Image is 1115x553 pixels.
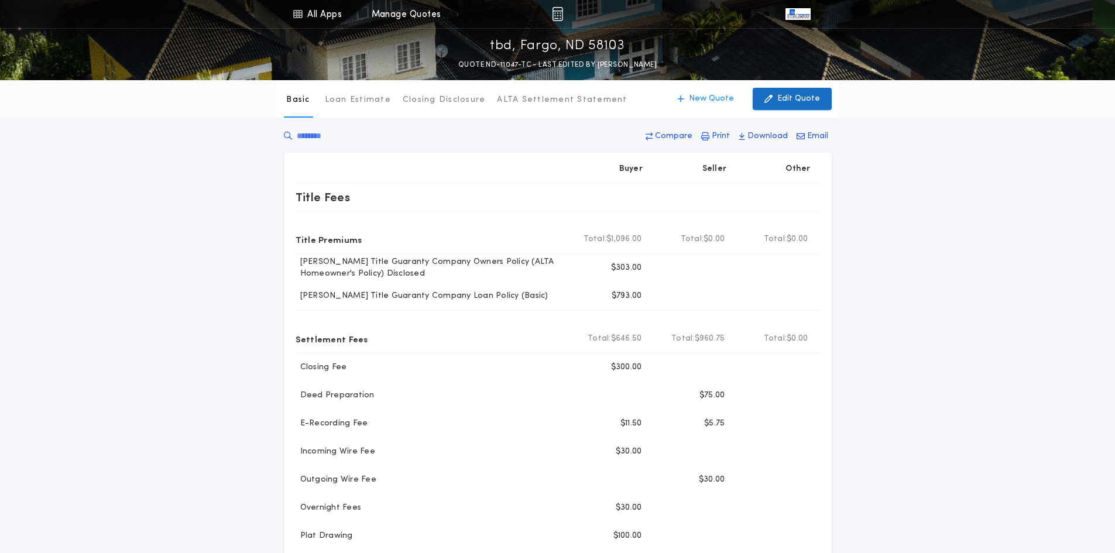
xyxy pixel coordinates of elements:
[296,418,368,430] p: E-Recording Fee
[704,233,725,245] span: $0.00
[753,88,832,110] button: Edit Quote
[665,88,746,110] button: New Quote
[785,163,810,175] p: Other
[584,233,607,245] b: Total:
[695,333,725,345] span: $960.75
[619,163,643,175] p: Buyer
[612,290,642,302] p: $793.00
[458,59,657,71] p: QUOTE ND-11047-TC - LAST EDITED BY [PERSON_NAME]
[616,502,642,514] p: $30.00
[764,233,787,245] b: Total:
[325,94,391,106] p: Loan Estimate
[671,333,695,345] b: Total:
[611,262,642,274] p: $303.00
[490,37,625,56] p: tbd, Fargo, ND 58103
[699,474,725,486] p: $30.00
[296,474,376,486] p: Outgoing Wire Fee
[616,446,642,458] p: $30.00
[296,530,353,542] p: Plat Drawing
[296,188,351,207] p: Title Fees
[296,290,548,302] p: [PERSON_NAME] Title Guaranty Company Loan Policy (Basic)
[296,329,368,348] p: Settlement Fees
[613,530,642,542] p: $100.00
[403,94,486,106] p: Closing Disclosure
[704,418,725,430] p: $5.75
[681,233,704,245] b: Total:
[764,333,787,345] b: Total:
[588,333,611,345] b: Total:
[777,93,820,105] p: Edit Quote
[296,502,362,514] p: Overnight Fees
[793,126,832,147] button: Email
[807,130,828,142] p: Email
[689,93,734,105] p: New Quote
[296,362,347,373] p: Closing Fee
[642,126,696,147] button: Compare
[702,163,727,175] p: Seller
[785,8,810,20] img: vs-icon
[552,7,563,21] img: img
[296,390,375,401] p: Deed Preparation
[296,446,375,458] p: Incoming Wire Fee
[699,390,725,401] p: $75.00
[787,333,808,345] span: $0.00
[606,233,641,245] span: $1,096.00
[712,130,730,142] p: Print
[296,256,568,280] p: [PERSON_NAME] Title Guaranty Company Owners Policy (ALTA Homeowner's Policy) Disclosed
[787,233,808,245] span: $0.00
[620,418,642,430] p: $11.50
[655,130,692,142] p: Compare
[611,362,642,373] p: $300.00
[698,126,733,147] button: Print
[497,94,627,106] p: ALTA Settlement Statement
[611,333,642,345] span: $646.50
[286,94,310,106] p: Basic
[296,230,362,249] p: Title Premiums
[747,130,788,142] p: Download
[735,126,791,147] button: Download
